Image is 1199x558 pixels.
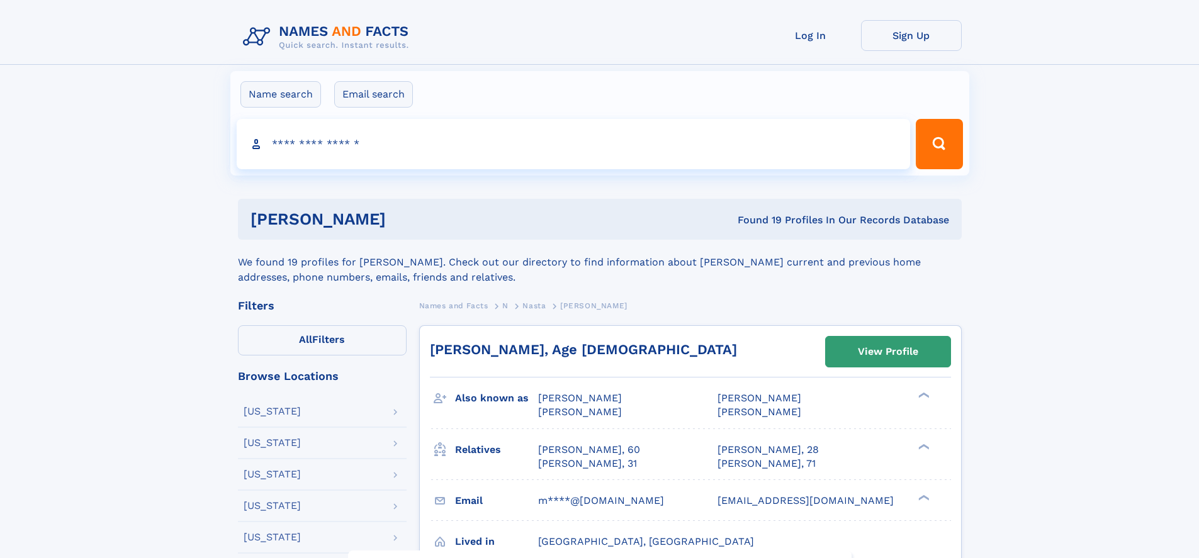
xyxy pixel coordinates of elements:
div: [US_STATE] [244,438,301,448]
div: Filters [238,300,407,311]
label: Filters [238,325,407,355]
span: [EMAIL_ADDRESS][DOMAIN_NAME] [718,494,894,506]
a: Sign Up [861,20,962,51]
div: [US_STATE] [244,501,301,511]
span: Nasta [522,301,546,310]
a: [PERSON_NAME], 60 [538,443,640,457]
input: search input [237,119,911,169]
a: Nasta [522,298,546,313]
span: [PERSON_NAME] [718,406,801,418]
div: ❯ [915,442,930,450]
a: N [502,298,509,313]
button: Search Button [916,119,962,169]
img: Logo Names and Facts [238,20,419,54]
span: [PERSON_NAME] [560,301,628,310]
h3: Email [455,490,538,511]
h1: [PERSON_NAME] [250,211,562,227]
a: View Profile [826,337,950,367]
div: Found 19 Profiles In Our Records Database [561,213,949,227]
span: [PERSON_NAME] [538,392,622,404]
div: [US_STATE] [244,532,301,542]
h3: Also known as [455,388,538,409]
span: All [299,333,312,345]
a: [PERSON_NAME], 31 [538,457,637,471]
a: Names and Facts [419,298,488,313]
a: Log In [760,20,861,51]
label: Name search [240,81,321,108]
div: ❯ [915,493,930,501]
a: [PERSON_NAME], Age [DEMOGRAPHIC_DATA] [430,342,737,357]
a: [PERSON_NAME], 28 [718,443,819,457]
div: [US_STATE] [244,469,301,479]
div: View Profile [858,337,918,366]
span: [PERSON_NAME] [718,392,801,404]
h3: Lived in [455,531,538,552]
div: ❯ [915,391,930,399]
span: [PERSON_NAME] [538,406,622,418]
div: Browse Locations [238,371,407,382]
span: N [502,301,509,310]
h3: Relatives [455,439,538,460]
a: [PERSON_NAME], 71 [718,457,816,471]
div: We found 19 profiles for [PERSON_NAME]. Check out our directory to find information about [PERSON... [238,240,962,285]
span: [GEOGRAPHIC_DATA], [GEOGRAPHIC_DATA] [538,535,754,547]
label: Email search [334,81,413,108]
div: [US_STATE] [244,406,301,416]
